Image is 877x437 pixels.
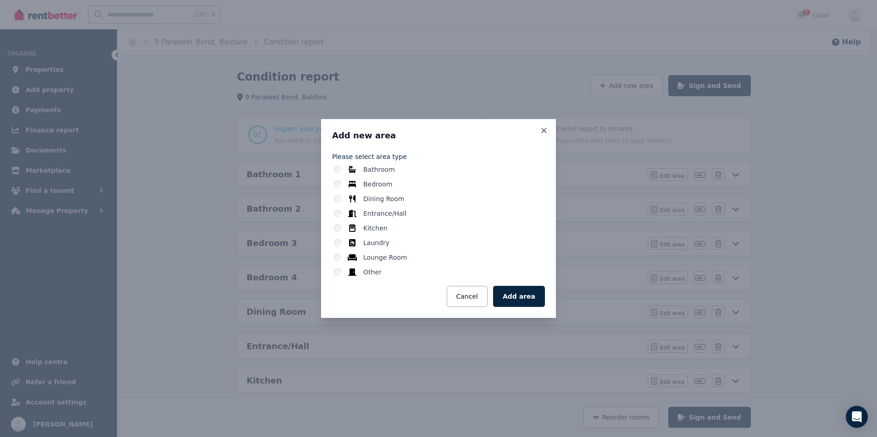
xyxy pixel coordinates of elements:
[332,130,545,141] h3: Add new area
[363,209,406,218] label: Entrance/Hall
[363,253,407,262] label: Lounge Room
[332,152,545,161] label: Please select area type
[846,406,868,428] div: Open Intercom Messenger
[447,286,488,307] button: Cancel
[363,268,382,277] label: Other
[363,165,395,174] label: Bathroom
[363,180,392,189] label: Bedroom
[363,224,388,233] label: Kitchen
[493,286,545,307] button: Add area
[363,194,405,203] label: Dining Room
[363,238,389,247] label: Laundry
